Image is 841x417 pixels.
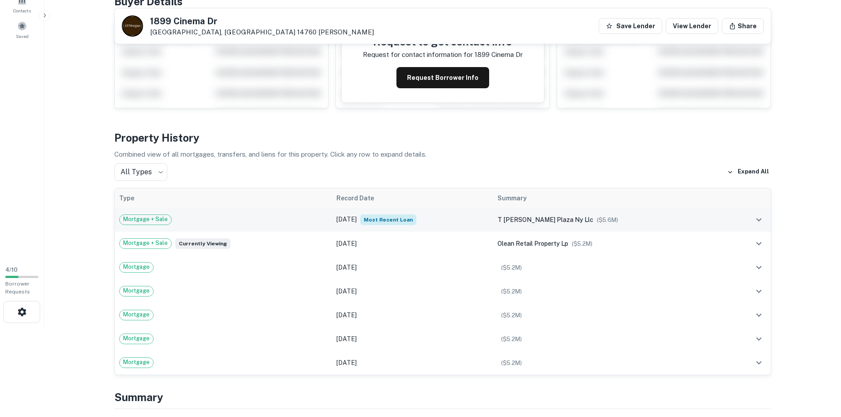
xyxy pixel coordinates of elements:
button: expand row [751,236,766,251]
span: ($ 5.2M ) [572,240,592,247]
th: Type [115,188,332,208]
button: expand row [751,260,766,275]
p: [GEOGRAPHIC_DATA], [GEOGRAPHIC_DATA] 14760 [150,28,374,36]
span: Mortgage [120,263,153,271]
button: expand row [751,212,766,227]
button: expand row [751,284,766,299]
button: Share [722,18,764,34]
p: Combined view of all mortgages, transfers, and liens for this property. Click any row to expand d... [114,149,771,160]
td: [DATE] [332,303,493,327]
span: Mortgage [120,334,153,343]
span: t [PERSON_NAME] plaza ny llc [498,216,593,223]
span: Contacts [13,7,31,14]
span: ($ 5.2M ) [501,336,522,342]
span: Mortgage [120,310,153,319]
button: Expand All [725,165,771,179]
span: 4 / 10 [5,267,18,273]
span: ($ 5.2M ) [501,360,522,366]
span: ($ 5.2M ) [501,264,522,271]
p: Request for contact information for [363,49,473,60]
span: Mortgage [120,286,153,295]
div: All Types [114,163,167,181]
span: Mortgage [120,358,153,367]
h4: Summary [114,389,771,405]
a: [PERSON_NAME] [318,28,374,36]
button: expand row [751,308,766,323]
h5: 1899 Cinema Dr [150,17,374,26]
button: Save Lender [599,18,662,34]
td: [DATE] [332,255,493,279]
h4: Property History [114,130,771,146]
span: ($ 5.6M ) [597,217,618,223]
span: olean retail property lp [498,240,568,247]
span: Currently viewing [175,238,230,249]
th: Summary [493,188,728,208]
span: ($ 5.2M ) [501,312,522,319]
td: [DATE] [332,351,493,375]
td: [DATE] [332,327,493,351]
iframe: Chat Widget [797,346,841,389]
span: Mortgage + Sale [120,239,171,248]
button: Request Borrower Info [396,67,489,88]
td: [DATE] [332,232,493,255]
button: expand row [751,331,766,346]
span: ($ 5.2M ) [501,288,522,295]
td: [DATE] [332,208,493,232]
span: Borrower Requests [5,281,30,295]
th: Record Date [332,188,493,208]
td: [DATE] [332,279,493,303]
p: 1899 cinema dr [475,49,523,60]
button: expand row [751,355,766,370]
a: Saved [3,18,41,41]
span: Most Recent Loan [360,214,416,225]
span: Saved [16,33,29,40]
span: Mortgage + Sale [120,215,171,224]
a: View Lender [666,18,718,34]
